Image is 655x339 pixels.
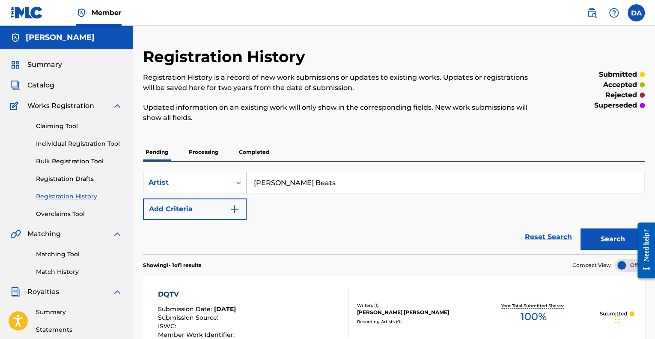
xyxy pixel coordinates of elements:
[36,210,122,219] a: Overclaims Tool
[615,306,620,332] div: Arrastrar
[143,47,310,66] h2: Registration History
[603,80,637,90] p: accepted
[112,101,122,111] img: expand
[76,8,86,18] img: Top Rightsholder
[36,267,122,276] a: Match History
[605,90,637,100] p: rejected
[36,174,122,183] a: Registration Drafts
[628,4,645,21] div: User Menu
[112,229,122,239] img: expand
[143,102,529,123] p: Updated information on an existing work will only show in the corresponding fields. New work subm...
[214,305,236,313] span: [DATE]
[158,314,220,321] span: Submission Source :
[10,33,21,43] img: Accounts
[92,8,122,18] span: Member
[583,4,600,21] a: Public Search
[521,228,576,246] a: Reset Search
[36,157,122,166] a: Bulk Registration Tool
[36,192,122,201] a: Registration History
[236,143,272,161] p: Completed
[599,310,627,318] p: Submitted
[631,216,655,285] iframe: Resource Center
[10,60,21,70] img: Summary
[357,318,468,325] div: Recording Artists ( 0 )
[158,331,237,339] span: Member Work Identifier :
[10,101,21,111] img: Works Registration
[599,69,637,80] p: submitted
[143,261,201,269] p: Showing 1 - 1 of 1 results
[158,305,214,313] span: Submission Date :
[10,80,54,90] a: CatalogCatalog
[594,100,637,111] p: superseded
[572,261,611,269] span: Compact View
[581,228,645,250] button: Search
[36,139,122,148] a: Individual Registration Tool
[27,80,54,90] span: Catalog
[521,309,547,324] span: 100 %
[612,298,655,339] div: Widget de chat
[27,101,94,111] span: Works Registration
[10,60,62,70] a: SummarySummary
[357,302,468,309] div: Writers ( 1 )
[587,8,597,18] img: search
[26,33,95,42] h5: Daniel Armenta Castillo
[158,289,237,300] div: DQTV
[612,298,655,339] iframe: Chat Widget
[36,308,122,317] a: Summary
[27,60,62,70] span: Summary
[27,287,59,297] span: Royalties
[229,204,240,214] img: 9d2ae6d4665cec9f34b9.svg
[149,177,226,188] div: Artist
[143,198,247,220] button: Add Criteria
[186,143,221,161] p: Processing
[357,309,468,316] div: [PERSON_NAME] [PERSON_NAME]
[158,322,178,330] span: ISWC :
[143,172,645,254] form: Search Form
[36,122,122,131] a: Claiming Tool
[10,287,21,297] img: Royalties
[10,6,43,19] img: MLC Logo
[143,143,171,161] p: Pending
[10,80,21,90] img: Catalog
[501,303,566,309] p: Your Total Submitted Shares:
[605,4,622,21] div: Help
[27,229,61,239] span: Matching
[143,72,529,93] p: Registration History is a record of new work submissions or updates to existing works. Updates or...
[36,325,122,334] a: Statements
[609,8,619,18] img: help
[112,287,122,297] img: expand
[36,250,122,259] a: Matching Tool
[10,229,21,239] img: Matching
